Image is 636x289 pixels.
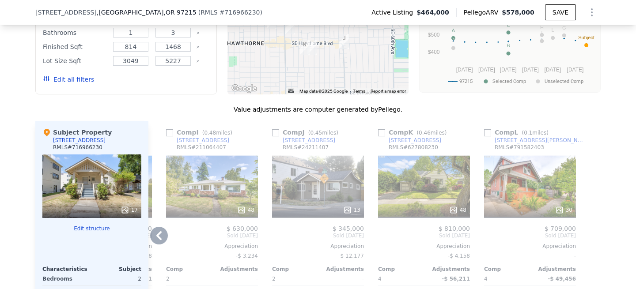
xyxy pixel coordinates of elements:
span: $ 630,000 [227,225,258,232]
div: RMLS # 716966230 [53,144,102,151]
div: Appreciation [272,243,364,250]
div: RMLS # 791582403 [495,144,544,151]
span: 0.1 [524,130,532,136]
div: [STREET_ADDRESS] [177,137,229,144]
span: $ 12,177 [341,253,364,259]
span: $ 810,000 [439,225,470,232]
text: Selected Comp [492,79,526,84]
span: 0.46 [419,130,431,136]
div: Appreciation [484,243,576,250]
text: B [507,43,510,48]
a: [STREET_ADDRESS] [378,137,441,144]
div: Bathrooms [43,26,108,39]
text: H [540,25,544,30]
div: Adjustments [530,266,576,273]
button: SAVE [545,4,576,20]
text: J [452,38,455,43]
div: Comp I [166,128,236,137]
button: Clear [196,60,200,63]
div: Adjustments [212,266,258,273]
div: Adjustments [318,266,364,273]
span: 0.48 [204,130,216,136]
span: $ 709,000 [545,225,576,232]
div: 17 [121,206,138,214]
img: Google [230,83,259,94]
div: Value adjustments are computer generated by Pellego . [35,105,601,114]
div: - [214,273,258,285]
span: Map data ©2025 Google [299,89,348,94]
a: Report a map error [371,89,406,94]
text: E [507,22,510,27]
div: Characteristics [42,266,92,273]
div: 13 [343,206,360,214]
button: Clear [196,31,200,35]
div: [STREET_ADDRESS][PERSON_NAME] [495,137,587,144]
div: [STREET_ADDRESS] [283,137,335,144]
div: Appreciation [166,243,258,250]
div: RMLS # 24211407 [283,144,329,151]
div: Appreciation [378,243,470,250]
span: 2 [166,276,170,282]
button: Edit all filters [43,75,94,84]
text: 97215 [459,79,473,84]
text: [DATE] [478,67,495,73]
span: , OR 97215 [163,9,196,16]
a: [STREET_ADDRESS][PERSON_NAME] [484,137,587,144]
text: [DATE] [456,67,473,73]
button: Edit structure [42,225,141,232]
span: ( miles) [305,130,342,136]
div: RMLS # 627808230 [389,144,438,151]
span: Sold [DATE] [166,232,258,239]
span: 0.45 [310,130,322,136]
span: ( miles) [199,130,236,136]
a: Open this area in Google Maps (opens a new window) [230,83,259,94]
text: A [452,28,455,33]
div: - [320,273,364,285]
span: $464,000 [416,8,449,17]
div: 48 [237,206,254,214]
text: Unselected Comp [545,79,583,84]
div: Comp [484,266,530,273]
text: $400 [428,49,440,55]
span: ( miles) [413,130,450,136]
span: Sold [DATE] [484,232,576,239]
text: $500 [428,32,440,38]
div: Bedrooms [42,273,90,285]
div: ( ) [198,8,262,17]
div: Subject [92,266,141,273]
text: I [541,30,542,36]
div: Comp [166,266,212,273]
div: 1309 SE 40th Ave [285,19,295,34]
div: 48 [449,206,466,214]
button: Show Options [583,4,601,21]
span: -$ 49,456 [548,276,576,282]
div: Adjustments [424,266,470,273]
text: [DATE] [500,67,517,73]
span: [STREET_ADDRESS] [35,8,97,17]
div: Comp L [484,128,552,137]
div: Finished Sqft [43,41,108,53]
div: [STREET_ADDRESS] [389,137,441,144]
text: L [552,27,554,33]
div: - [484,250,576,262]
button: Keyboard shortcuts [288,89,294,93]
span: -$ 3,234 [236,253,258,259]
div: Subject Property [42,128,112,137]
div: Comp [378,266,424,273]
text: G [562,25,566,30]
span: -$ 4,158 [448,253,470,259]
div: 30 [555,206,572,214]
span: ( miles) [518,130,552,136]
text: [DATE] [522,67,539,73]
div: 1710 SE 42nd Ave [300,40,310,55]
span: Sold [DATE] [378,232,470,239]
div: Lot Size Sqft [43,55,108,67]
text: [DATE] [567,67,584,73]
text: [DATE] [544,67,561,73]
span: , [GEOGRAPHIC_DATA] [97,8,197,17]
a: [STREET_ADDRESS] [166,137,229,144]
span: 4 [484,276,488,282]
div: Comp [272,266,318,273]
div: Comp K [378,128,450,137]
span: Sold [DATE] [272,232,364,239]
